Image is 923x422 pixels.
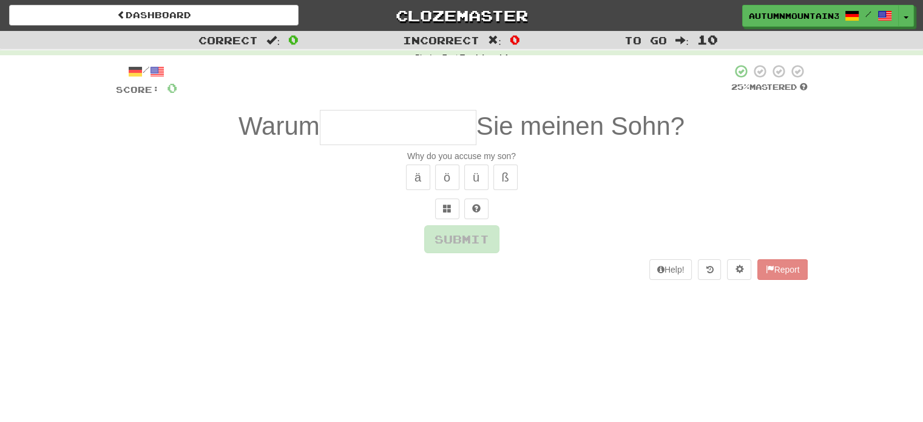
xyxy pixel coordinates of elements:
button: ö [435,165,459,190]
span: 10 [697,32,718,47]
div: / [116,64,177,79]
button: ß [493,165,518,190]
span: Incorrect [403,34,479,46]
span: Score: [116,84,160,95]
button: Report [757,259,807,280]
span: 25 % [731,82,749,92]
a: Clozemaster [317,5,606,26]
span: 0 [167,80,177,95]
span: Sie meinen Sohn? [476,112,685,140]
span: Warum [238,112,320,140]
div: Why do you accuse my son? [116,150,808,162]
span: 0 [510,32,520,47]
button: Single letter hint - you only get 1 per sentence and score half the points! alt+h [464,199,489,219]
span: AutumnMountain3695 [749,10,839,21]
span: : [266,35,280,46]
span: : [488,35,501,46]
span: 0 [288,32,299,47]
span: / [865,10,871,18]
span: Correct [198,34,258,46]
span: To go [624,34,667,46]
a: AutumnMountain3695 / [742,5,899,27]
button: Submit [424,225,499,253]
div: Mastered [731,82,808,93]
button: ä [406,165,430,190]
button: Switch sentence to multiple choice alt+p [435,199,459,219]
button: Help! [649,259,692,280]
a: Dashboard [9,5,299,26]
button: Round history (alt+y) [698,259,721,280]
strong: Fast Track Level 4 [442,53,509,62]
button: ü [464,165,489,190]
span: : [675,35,689,46]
